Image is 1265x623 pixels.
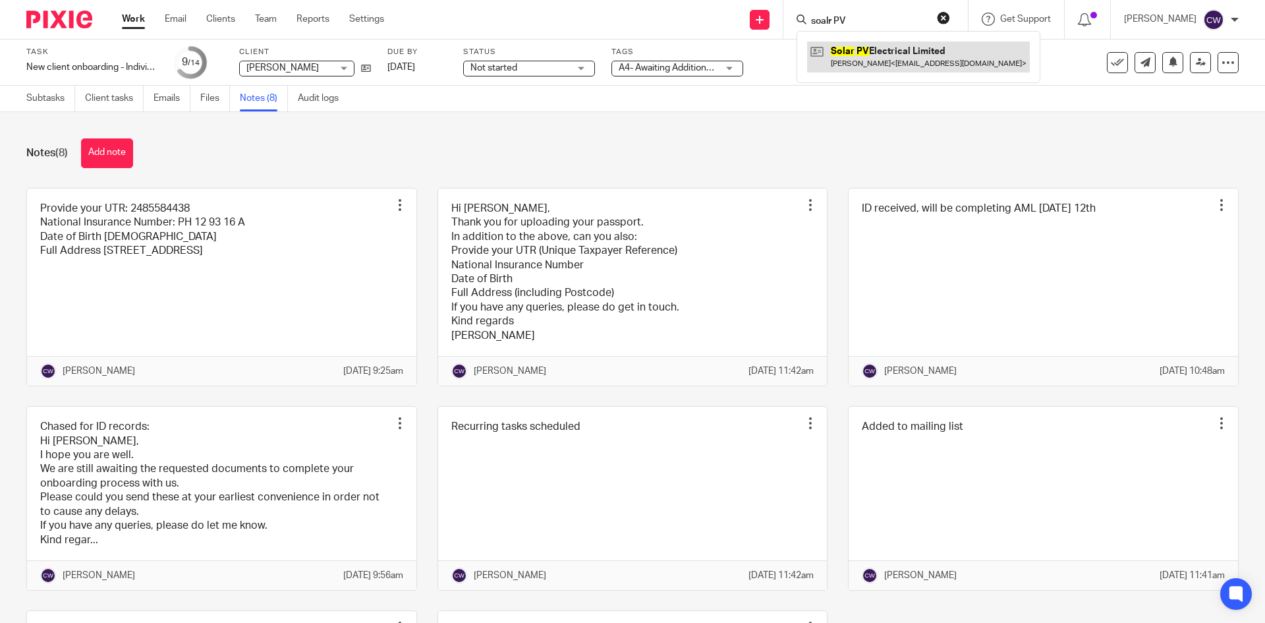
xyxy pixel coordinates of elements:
[862,363,878,379] img: svg%3E
[40,363,56,379] img: svg%3E
[26,86,75,111] a: Subtasks
[1160,365,1225,378] p: [DATE] 10:48am
[1203,9,1224,30] img: svg%3E
[206,13,235,26] a: Clients
[122,13,145,26] a: Work
[611,47,743,57] label: Tags
[255,13,277,26] a: Team
[246,63,319,73] span: [PERSON_NAME]
[298,86,349,111] a: Audit logs
[165,13,186,26] a: Email
[470,63,517,73] span: Not started
[810,16,928,28] input: Search
[26,11,92,28] img: Pixie
[937,11,950,24] button: Clear
[387,47,447,57] label: Due by
[154,86,190,111] a: Emails
[451,568,467,583] img: svg%3E
[884,569,957,582] p: [PERSON_NAME]
[474,569,546,582] p: [PERSON_NAME]
[188,59,200,67] small: /14
[85,86,144,111] a: Client tasks
[1000,15,1051,24] span: Get Support
[239,47,371,57] label: Client
[619,63,750,73] span: A4- Awaiting Additional Records
[474,365,546,378] p: [PERSON_NAME]
[463,47,595,57] label: Status
[1124,13,1196,26] p: [PERSON_NAME]
[26,146,68,160] h1: Notes
[748,365,814,378] p: [DATE] 11:42am
[63,569,135,582] p: [PERSON_NAME]
[26,47,158,57] label: Task
[182,55,200,70] div: 9
[748,569,814,582] p: [DATE] 11:42am
[63,365,135,378] p: [PERSON_NAME]
[26,61,158,74] div: New client onboarding - Individuals
[451,363,467,379] img: svg%3E
[343,365,403,378] p: [DATE] 9:25am
[200,86,230,111] a: Files
[884,365,957,378] p: [PERSON_NAME]
[240,86,288,111] a: Notes (8)
[40,568,56,583] img: svg%3E
[81,138,133,168] button: Add note
[387,63,415,72] span: [DATE]
[343,569,403,582] p: [DATE] 9:56am
[862,568,878,583] img: svg%3E
[296,13,329,26] a: Reports
[349,13,384,26] a: Settings
[55,148,68,158] span: (8)
[1160,569,1225,582] p: [DATE] 11:41am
